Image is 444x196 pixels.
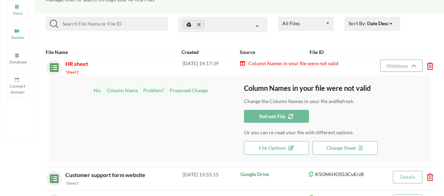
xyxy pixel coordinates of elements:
input: Search File Name or File ID [58,20,165,28]
b: Created [181,49,199,55]
p: Database [9,59,26,65]
b: File Name [46,49,68,55]
button: Refresh File [244,110,309,123]
b: File ID [309,49,323,55]
p: Or you can re-read your file with different options [244,129,430,136]
b: Source [240,49,255,55]
p: Docs [9,10,26,16]
small: 'Sheet1' [65,181,79,185]
h3: Column Names in your file were not valid [244,84,430,92]
span: Change Sheet [326,145,364,151]
small: 'Sheet1' [65,70,79,74]
p: Connect domain [9,83,26,95]
span: Hide Issue [386,63,410,69]
span: Sort By: [349,20,393,26]
button: File Options [244,141,309,155]
span: Refresh File [259,113,293,119]
span: HR sheet [65,60,88,67]
p: K5OhKHOS53CuErz8 [308,171,392,178]
span: File Options [259,145,294,151]
td: No. [91,84,104,96]
span: Customer support form website [65,171,147,178]
img: sheets.7a1b7961.svg [46,60,59,72]
img: sheets.7a1b7961.svg [46,171,59,183]
td: Problem? [140,84,167,96]
div: [DATE] 13:55:15 [183,171,240,186]
p: Demos [9,34,26,40]
div: Date Desc [367,20,389,27]
button: HideIssue [380,60,422,72]
img: searchIcon.svg [50,20,58,28]
button: Details [393,171,422,183]
a: Details [400,174,415,180]
span: Column Names in your file were not valid [248,60,338,66]
p: Google Drive [240,171,308,178]
td: Column Name [104,84,140,96]
div: All Files [282,21,300,26]
button: Change Sheet [312,141,378,155]
p: Change the Column Names in your file and Refresh [244,98,430,105]
td: Proposed Change [167,84,210,96]
div: [DATE] 14:17:39 [183,60,240,75]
